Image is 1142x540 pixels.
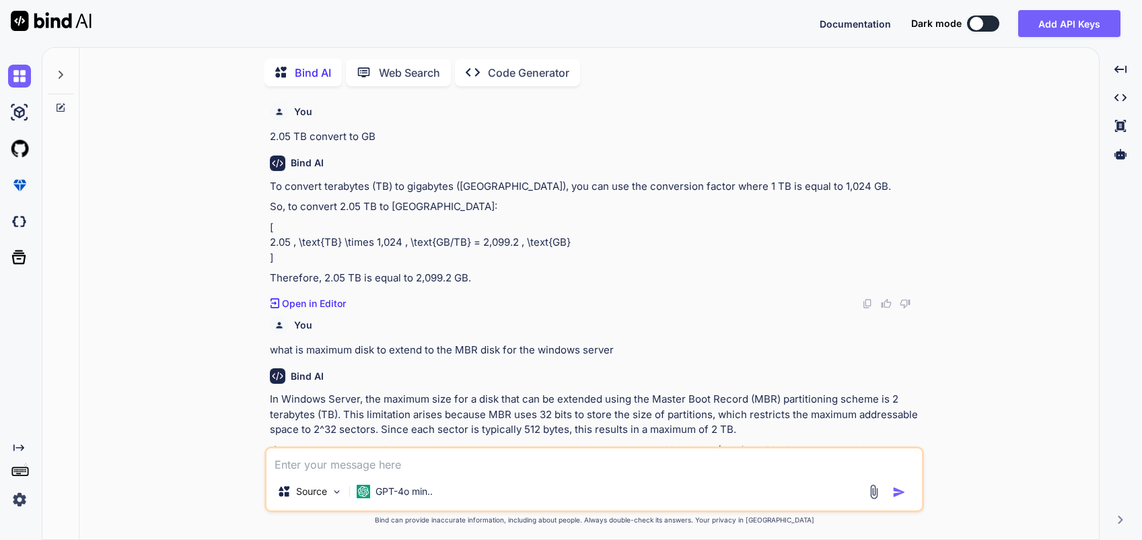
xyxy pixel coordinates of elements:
p: Therefore, 2.05 TB is equal to 2,099.2 GB. [270,271,921,286]
p: Web Search [379,65,440,81]
p: In Windows Server, the maximum size for a disk that can be extended using the Master Boot Record ... [270,392,921,438]
button: Documentation [820,17,891,31]
img: copy [862,298,873,309]
p: GPT-4o min.. [376,485,433,498]
img: like [881,298,892,309]
img: ai-studio [8,101,31,124]
p: [ 2.05 , \text{TB} \times 1,024 , \text{GB/TB} = 2,099.2 , \text{GB} ] [270,220,921,266]
p: what is maximum disk to extend to the MBR disk for the windows server [270,343,921,358]
button: Add API Keys [1018,10,1120,37]
img: GPT-4o mini [357,485,370,498]
p: If you need to manage disks larger than 2 TB, you would need to use the GUID Partition Table (GPT... [270,443,921,489]
span: Documentation [820,18,891,30]
img: settings [8,488,31,511]
img: icon [892,485,906,499]
span: Dark mode [911,17,962,30]
p: To convert terabytes (TB) to gigabytes ([GEOGRAPHIC_DATA]), you can use the conversion factor whe... [270,179,921,195]
h6: Bind AI [291,156,324,170]
h6: You [294,318,312,332]
h6: You [294,105,312,119]
p: Source [296,485,327,498]
img: dislike [900,298,911,309]
p: Open in Editor [282,297,346,310]
h6: Bind AI [291,370,324,383]
img: githubLight [8,137,31,160]
p: So, to convert 2.05 TB to [GEOGRAPHIC_DATA]: [270,199,921,215]
p: Bind AI [295,65,331,81]
img: chat [8,65,31,88]
p: Code Generator [488,65,569,81]
p: 2.05 TB convert to GB [270,129,921,145]
img: Pick Models [331,486,343,498]
img: premium [8,174,31,197]
img: darkCloudIdeIcon [8,210,31,233]
img: attachment [866,484,882,500]
p: Bind can provide inaccurate information, including about people. Always double-check its answers.... [264,515,924,525]
img: Bind AI [11,11,92,31]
